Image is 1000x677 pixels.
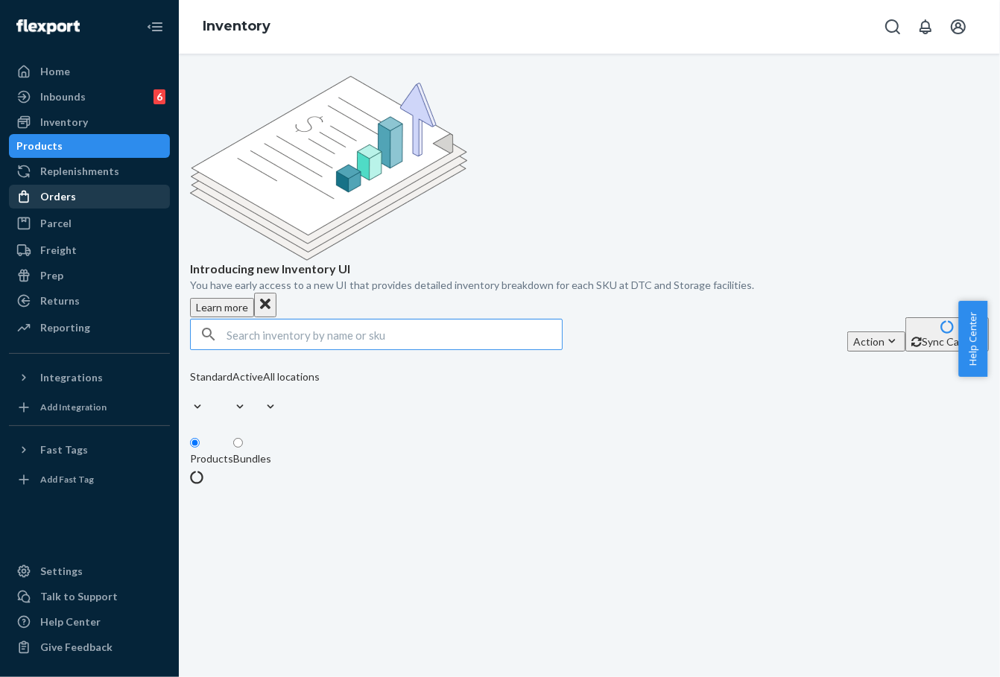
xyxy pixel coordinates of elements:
[190,451,233,466] div: Products
[40,293,80,308] div: Returns
[911,12,940,42] button: Open notifications
[140,12,170,42] button: Close Navigation
[9,185,170,209] a: Orders
[232,384,234,399] input: Active
[9,85,170,109] a: Inbounds6
[40,473,94,486] div: Add Fast Tag
[40,216,72,231] div: Parcel
[9,366,170,390] button: Integrations
[40,370,103,385] div: Integrations
[40,442,88,457] div: Fast Tags
[9,159,170,183] a: Replenishments
[40,614,101,629] div: Help Center
[16,139,63,153] div: Products
[40,89,86,104] div: Inbounds
[203,18,270,34] a: Inventory
[9,316,170,340] a: Reporting
[905,317,989,352] button: Sync Catalog
[9,635,170,659] button: Give Feedback
[9,395,170,419] a: Add Integration
[190,76,467,261] img: new-reports-banner-icon.82668bd98b6a51aee86340f2a7b77ae3.png
[847,331,905,352] button: Action
[154,89,165,104] div: 6
[40,320,90,335] div: Reporting
[254,293,276,317] button: Close
[232,369,263,384] div: Active
[853,334,899,349] div: Action
[263,384,265,399] input: All locations
[9,238,170,262] a: Freight
[9,438,170,462] button: Fast Tags
[9,110,170,134] a: Inventory
[227,320,562,349] input: Search inventory by name or sku
[878,12,908,42] button: Open Search Box
[40,589,118,604] div: Talk to Support
[9,60,170,83] a: Home
[263,369,320,384] div: All locations
[9,264,170,287] a: Prep
[40,268,63,283] div: Prep
[40,401,107,413] div: Add Integration
[943,12,973,42] button: Open account menu
[40,640,113,655] div: Give Feedback
[190,261,989,278] p: Introducing new Inventory UI
[233,438,243,448] input: Bundles
[40,64,70,79] div: Home
[40,564,83,579] div: Settings
[190,369,232,384] div: Standard
[9,585,170,608] a: Talk to Support
[191,5,282,48] ol: breadcrumbs
[40,243,77,258] div: Freight
[16,19,80,34] img: Flexport logo
[40,164,119,179] div: Replenishments
[9,134,170,158] a: Products
[9,289,170,313] a: Returns
[9,468,170,492] a: Add Fast Tag
[190,438,200,448] input: Products
[9,610,170,634] a: Help Center
[958,301,987,377] button: Help Center
[40,115,88,130] div: Inventory
[9,212,170,235] a: Parcel
[233,451,271,466] div: Bundles
[190,278,989,293] p: You have early access to a new UI that provides detailed inventory breakdown for each SKU at DTC ...
[9,559,170,583] a: Settings
[40,189,76,204] div: Orders
[190,384,192,399] input: Standard
[190,298,254,317] button: Learn more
